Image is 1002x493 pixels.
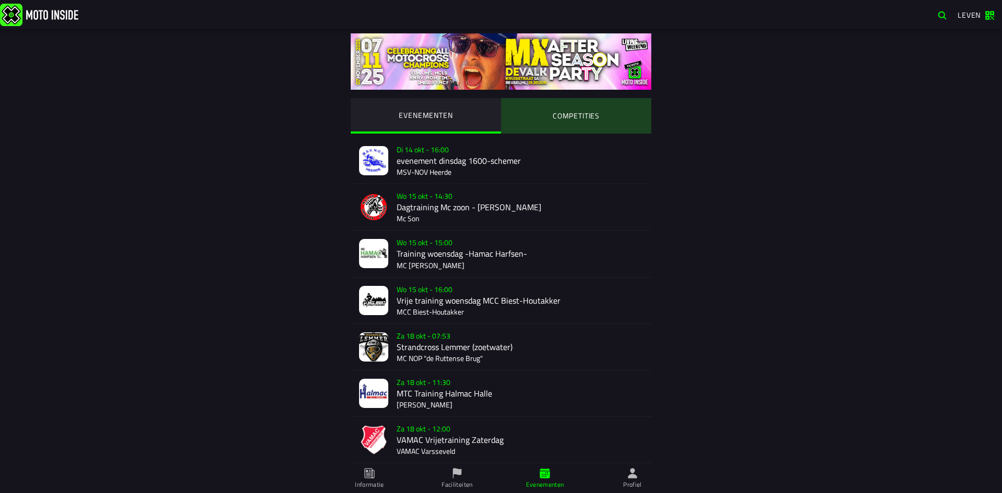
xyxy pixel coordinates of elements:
[958,9,981,20] font: Leven
[355,479,384,489] font: Informatie
[359,425,388,454] img: gebeurtenis-afbeelding
[526,479,564,489] font: Evenementen
[351,231,651,277] a: gebeurtenis-afbeeldingWo 15 okt - 15:00Training woensdag -Hamac Harfsen-MC [PERSON_NAME]
[351,370,651,417] a: gebeurtenis-afbeeldingZa 18 okt - 11:30MTC Training Halmac Halle[PERSON_NAME]
[952,6,1000,23] a: Leven
[351,278,651,324] a: gebeurtenis-afbeeldingWo 15 okt - 16:00Vrije training woensdag MCC Biest-HoutakkerMCC Biest-Houta...
[351,138,651,184] a: gebeurtenis-afbeeldingDi 14 okt - 16:00evenement dinsdag 1600-schemerMSV-NOV Heerde
[359,379,388,408] img: gebeurtenis-afbeelding
[351,33,651,90] img: yS2mQ5x6lEcu9W3BfYyVKNTZoCZvkN0rRC6TzDTC.jpg
[351,417,651,463] a: gebeurtenis-afbeeldingZa 18 okt - 12:00VAMAC Vrijetraining ZaterdagVAMAC Varsseveld
[359,286,388,315] img: gebeurtenis-afbeelding
[359,193,388,222] img: gebeurtenis-afbeelding
[359,239,388,268] img: gebeurtenis-afbeelding
[359,332,388,362] img: gebeurtenis-afbeelding
[359,146,388,175] img: gebeurtenis-afbeelding
[442,479,472,489] font: Faciliteiten
[351,184,651,231] a: gebeurtenis-afbeeldingWo 15 okt - 14:30Dagtraining Mc zoon - [PERSON_NAME]Mc Son
[351,324,651,370] a: gebeurtenis-afbeeldingZa 18 okt - 07:53Strandcross Lemmer (zoetwater)MC NOP "de Ruttense Brug"
[623,479,642,489] font: Profiel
